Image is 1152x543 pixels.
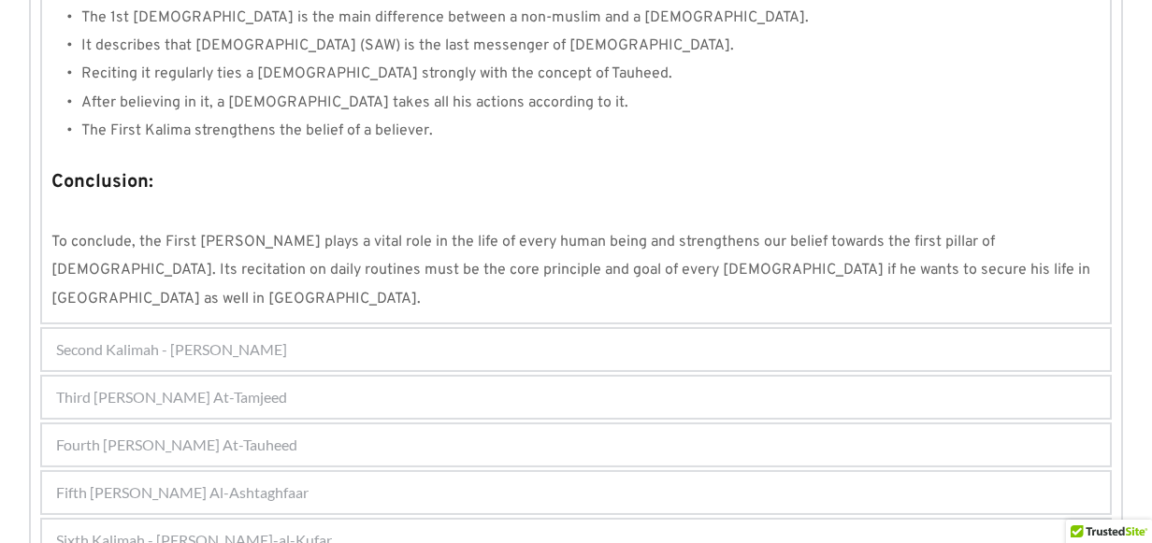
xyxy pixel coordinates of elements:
span: Reciting it regularly ties a [DEMOGRAPHIC_DATA] strongly with the concept of Tauheed. [81,64,672,83]
span: The 1st [DEMOGRAPHIC_DATA] is the main difference between a non-muslim and a [DEMOGRAPHIC_DATA]. [81,8,809,27]
span: Fourth [PERSON_NAME] At-Tauheed [56,434,297,456]
span: It describes that [DEMOGRAPHIC_DATA] (SAW) is the last messenger of [DEMOGRAPHIC_DATA]. [81,36,734,55]
span: To conclude, the First [PERSON_NAME] plays a vital role in the life of every human being and stre... [51,233,1094,308]
span: After believing in it, a [DEMOGRAPHIC_DATA] takes all his actions according to it. [81,93,628,112]
span: Fifth [PERSON_NAME] Al-Ashtaghfaar [56,481,309,504]
span: Third [PERSON_NAME] At-Tamjeed [56,386,287,408]
span: Second Kalimah - [PERSON_NAME] [56,338,287,361]
strong: Conclusion: [51,170,153,194]
span: The First Kalima strengthens the belief of a believer. [81,121,433,140]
